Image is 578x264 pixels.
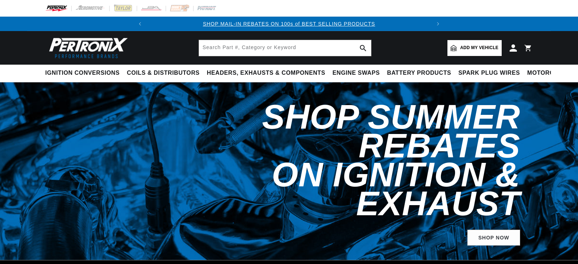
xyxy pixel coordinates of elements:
span: Ignition Conversions [45,69,120,77]
img: Pertronix [45,35,128,60]
span: Spark Plug Wires [458,69,520,77]
button: Translation missing: en.sections.announcements.previous_announcement [133,17,147,31]
summary: Ignition Conversions [45,65,123,82]
a: Add my vehicle [447,40,502,56]
span: Coils & Distributors [127,69,200,77]
span: Headers, Exhausts & Components [207,69,325,77]
h2: Shop Summer Rebates on Ignition & Exhaust [211,103,520,218]
summary: Coils & Distributors [123,65,203,82]
summary: Headers, Exhausts & Components [203,65,329,82]
summary: Battery Products [383,65,455,82]
div: 1 of 2 [147,20,431,28]
summary: Motorcycle [524,65,574,82]
div: Announcement [147,20,431,28]
button: Translation missing: en.sections.announcements.next_announcement [431,17,445,31]
span: Motorcycle [527,69,570,77]
summary: Spark Plug Wires [455,65,523,82]
span: Engine Swaps [332,69,380,77]
span: Add my vehicle [460,44,498,51]
button: search button [355,40,371,56]
slideshow-component: Translation missing: en.sections.announcements.announcement_bar [27,17,551,31]
input: Search Part #, Category or Keyword [199,40,371,56]
a: SHOP MAIL-IN REBATES ON 100s of BEST SELLING PRODUCTS [203,21,375,27]
span: Battery Products [387,69,451,77]
summary: Engine Swaps [329,65,383,82]
a: SHOP NOW [467,230,520,246]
